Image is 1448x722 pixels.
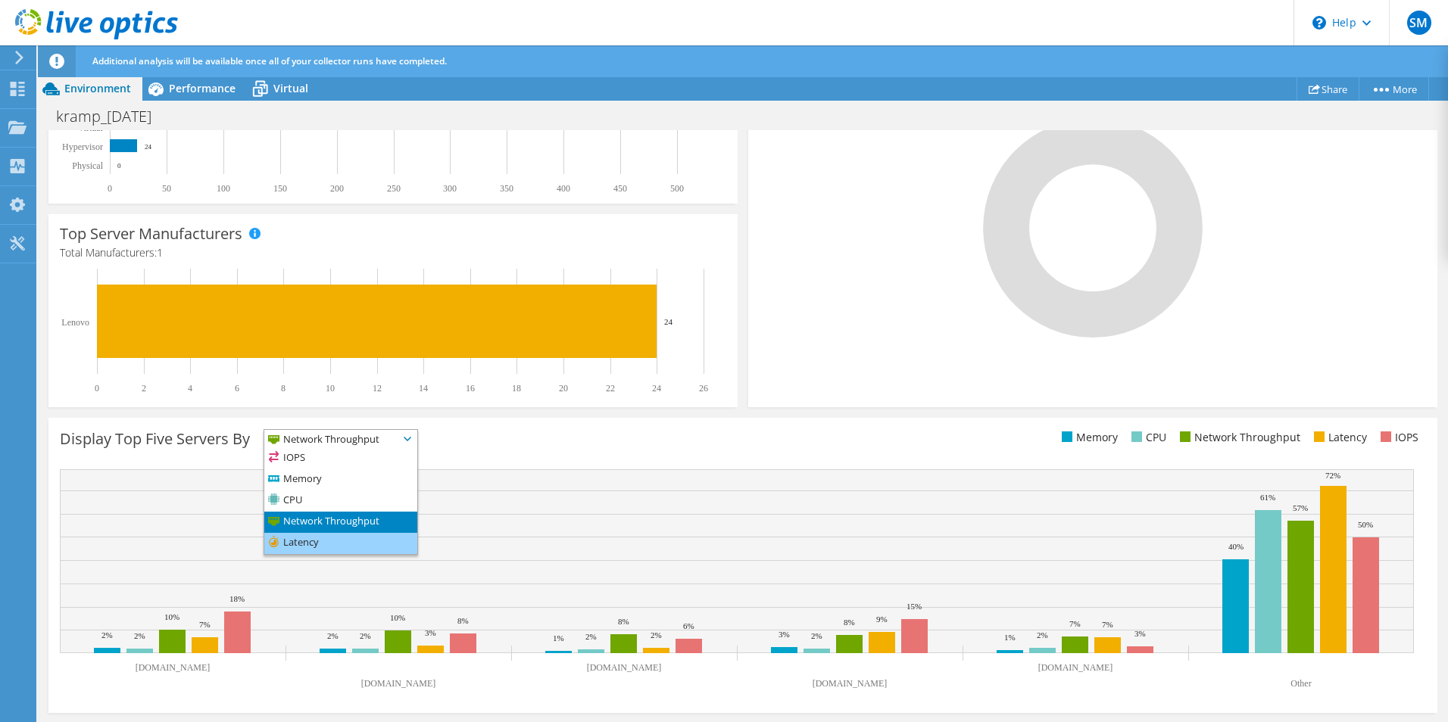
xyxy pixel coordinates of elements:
[1176,429,1300,446] li: Network Throughput
[134,631,145,640] text: 2%
[72,160,103,171] text: Physical
[264,430,398,448] span: Network Throughput
[1037,630,1048,640] text: 2%
[188,383,192,394] text: 4
[618,617,629,626] text: 8%
[664,317,673,326] text: 24
[557,183,570,194] text: 400
[164,612,179,621] text: 10%
[390,613,405,622] text: 10%
[1038,662,1113,673] text: [DOMAIN_NAME]
[217,183,230,194] text: 100
[1134,629,1146,638] text: 3%
[907,602,922,611] text: 15%
[670,183,684,194] text: 500
[553,633,564,643] text: 1%
[273,81,308,95] span: Virtual
[264,512,417,533] li: Network Throughput
[92,54,447,67] span: Additional analysis will be available once all of your collector runs have completed.
[62,142,103,152] text: Hypervisor
[512,383,521,394] text: 18
[1058,429,1118,446] li: Memory
[1228,542,1244,551] text: 40%
[281,383,286,394] text: 8
[1407,11,1431,35] span: SM
[229,594,245,603] text: 18%
[64,81,131,95] span: Environment
[264,490,417,512] li: CPU
[1069,619,1081,628] text: 7%
[419,383,428,394] text: 14
[1290,678,1311,689] text: Other
[108,183,112,194] text: 0
[613,183,627,194] text: 450
[1004,633,1016,642] text: 1%
[264,448,417,469] li: IOPS
[500,183,513,194] text: 350
[264,533,417,554] li: Latency
[162,183,171,194] text: 50
[60,226,242,242] h3: Top Server Manufacturers
[585,632,597,641] text: 2%
[264,469,417,490] li: Memory
[1359,77,1429,101] a: More
[145,143,152,151] text: 24
[425,628,436,637] text: 3%
[157,245,163,260] span: 1
[699,383,708,394] text: 26
[1325,471,1340,480] text: 72%
[330,183,344,194] text: 200
[199,620,211,629] text: 7%
[457,616,469,625] text: 8%
[876,615,888,624] text: 9%
[136,662,211,673] text: [DOMAIN_NAME]
[60,244,726,261] h4: Total Manufacturers:
[779,630,790,639] text: 3%
[813,678,888,689] text: [DOMAIN_NAME]
[273,183,287,194] text: 150
[1358,520,1373,529] text: 50%
[1260,493,1275,502] text: 61%
[443,183,457,194] text: 300
[101,630,113,640] text: 2%
[559,383,568,394] text: 20
[49,108,175,125] h1: kramp_[DATE]
[326,383,335,394] text: 10
[95,383,99,394] text: 0
[651,630,662,640] text: 2%
[327,631,339,640] text: 2%
[811,631,822,640] text: 2%
[1310,429,1367,446] li: Latency
[235,383,239,394] text: 6
[587,662,662,673] text: [DOMAIN_NAME]
[1102,620,1113,629] text: 7%
[1128,429,1166,446] li: CPU
[606,383,615,394] text: 22
[360,631,371,640] text: 2%
[169,81,236,95] span: Performance
[652,383,661,394] text: 24
[373,383,382,394] text: 12
[466,383,475,394] text: 16
[361,678,436,689] text: [DOMAIN_NAME]
[1312,16,1326,30] svg: \n
[387,183,401,194] text: 250
[844,618,855,627] text: 8%
[683,621,694,630] text: 6%
[142,383,146,394] text: 2
[117,162,121,170] text: 0
[1377,429,1418,446] li: IOPS
[61,317,89,328] text: Lenovo
[1293,503,1308,512] text: 57%
[1297,77,1359,101] a: Share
